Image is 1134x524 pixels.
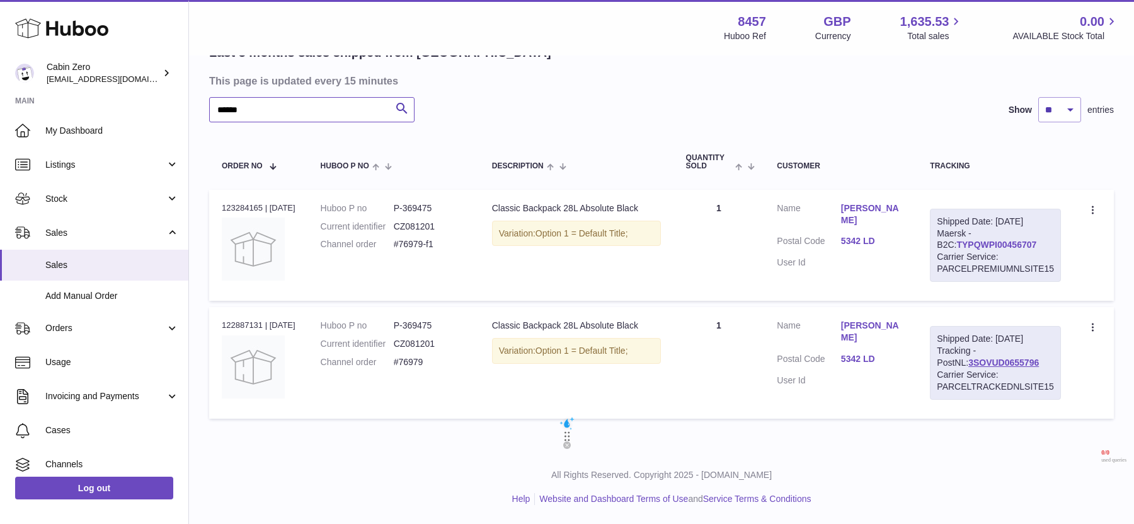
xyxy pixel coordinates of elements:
[45,390,166,402] span: Invoicing and Payments
[199,469,1124,481] p: All Rights Reserved. Copyright 2025 - [DOMAIN_NAME]
[1080,13,1104,30] span: 0.00
[930,326,1061,399] div: Tracking - PostNL:
[724,30,766,42] div: Huboo Ref
[937,216,1054,228] div: Shipped Date: [DATE]
[209,74,1111,88] h3: This page is updated every 15 minutes
[823,13,850,30] strong: GBP
[45,193,166,205] span: Stock
[394,238,467,250] dd: #76979-f1
[492,162,544,170] span: Description
[321,221,394,233] dt: Current identifier
[815,30,851,42] div: Currency
[703,494,811,504] a: Service Terms & Conditions
[841,235,905,247] a: 5342 LD
[841,320,905,344] a: [PERSON_NAME]
[394,320,467,332] dd: P-369475
[492,221,661,247] div: Variation:
[937,333,1054,345] div: Shipped Date: [DATE]
[673,190,765,301] td: 1
[777,162,905,170] div: Customer
[15,64,34,83] img: huboo@cabinzero.com
[45,290,179,302] span: Add Manual Order
[539,494,688,504] a: Website and Dashboard Terms of Use
[1087,104,1114,116] span: entries
[222,335,285,399] img: no-photo.jpg
[535,346,628,356] span: Option 1 = Default Title;
[900,13,964,42] a: 1,635.53 Total sales
[673,307,765,418] td: 1
[45,356,179,368] span: Usage
[1101,449,1126,457] span: 0 / 0
[937,369,1054,393] div: Carrier Service: PARCELTRACKEDNLSITE15
[222,162,263,170] span: Order No
[1012,30,1119,42] span: AVAILABLE Stock Total
[1012,13,1119,42] a: 0.00 AVAILABLE Stock Total
[222,202,295,214] div: 123284165 | [DATE]
[777,257,840,269] dt: User Id
[841,353,905,365] a: 5342 LD
[321,338,394,350] dt: Current identifier
[321,162,369,170] span: Huboo P no
[777,202,840,230] dt: Name
[937,251,1054,275] div: Carrier Service: PARCELPREMIUMNLSITE15
[45,322,166,334] span: Orders
[841,202,905,226] a: [PERSON_NAME]
[45,424,179,436] span: Cases
[47,61,160,85] div: Cabin Zero
[968,358,1039,368] a: 3SOVUD0655796
[222,218,285,281] img: no-photo.jpg
[956,240,1036,250] a: TYPQWPI00456707
[777,320,840,347] dt: Name
[777,235,840,250] dt: Postal Code
[321,238,394,250] dt: Channel order
[321,356,394,368] dt: Channel order
[394,338,467,350] dd: CZ081201
[45,125,179,137] span: My Dashboard
[512,494,530,504] a: Help
[45,259,179,271] span: Sales
[15,477,173,499] a: Log out
[907,30,963,42] span: Total sales
[492,202,661,214] div: Classic Backpack 28L Absolute Black
[47,74,185,84] span: [EMAIL_ADDRESS][DOMAIN_NAME]
[777,375,840,387] dt: User Id
[321,320,394,332] dt: Huboo P no
[535,493,811,505] li: and
[900,13,949,30] span: 1,635.53
[930,209,1061,282] div: Maersk - B2C:
[394,202,467,214] dd: P-369475
[535,228,628,238] span: Option 1 = Default Title;
[45,458,179,470] span: Channels
[394,356,467,368] dd: #76979
[492,338,661,364] div: Variation:
[45,159,166,171] span: Listings
[1101,457,1126,463] span: used queries
[686,154,732,170] span: Quantity Sold
[45,227,166,239] span: Sales
[777,353,840,368] dt: Postal Code
[738,13,766,30] strong: 8457
[1009,104,1032,116] label: Show
[222,320,295,331] div: 122887131 | [DATE]
[321,202,394,214] dt: Huboo P no
[930,162,1061,170] div: Tracking
[492,320,661,332] div: Classic Backpack 28L Absolute Black
[394,221,467,233] dd: CZ081201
